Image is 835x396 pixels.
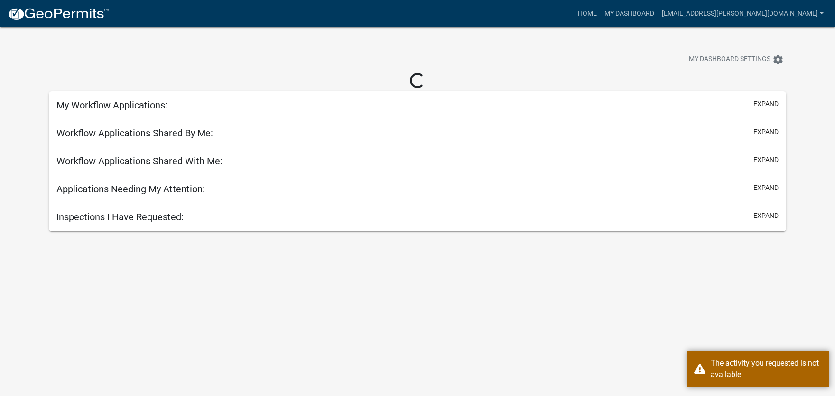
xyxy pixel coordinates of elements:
a: My Dashboard [601,5,658,23]
h5: My Workflow Applications: [56,99,167,111]
button: My Dashboard Settingssettings [681,50,791,69]
button: expand [753,211,779,221]
button: expand [753,183,779,193]
h5: Inspections I Have Requested: [56,211,184,223]
i: settings [772,54,784,65]
a: Home [574,5,601,23]
h5: Applications Needing My Attention: [56,183,205,195]
div: The activity you requested is not available. [711,358,822,380]
a: [EMAIL_ADDRESS][PERSON_NAME][DOMAIN_NAME] [658,5,827,23]
span: My Dashboard Settings [689,54,770,65]
h5: Workflow Applications Shared With Me: [56,155,223,167]
button: expand [753,127,779,137]
h5: Workflow Applications Shared By Me: [56,127,213,139]
button: expand [753,99,779,109]
button: expand [753,155,779,165]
